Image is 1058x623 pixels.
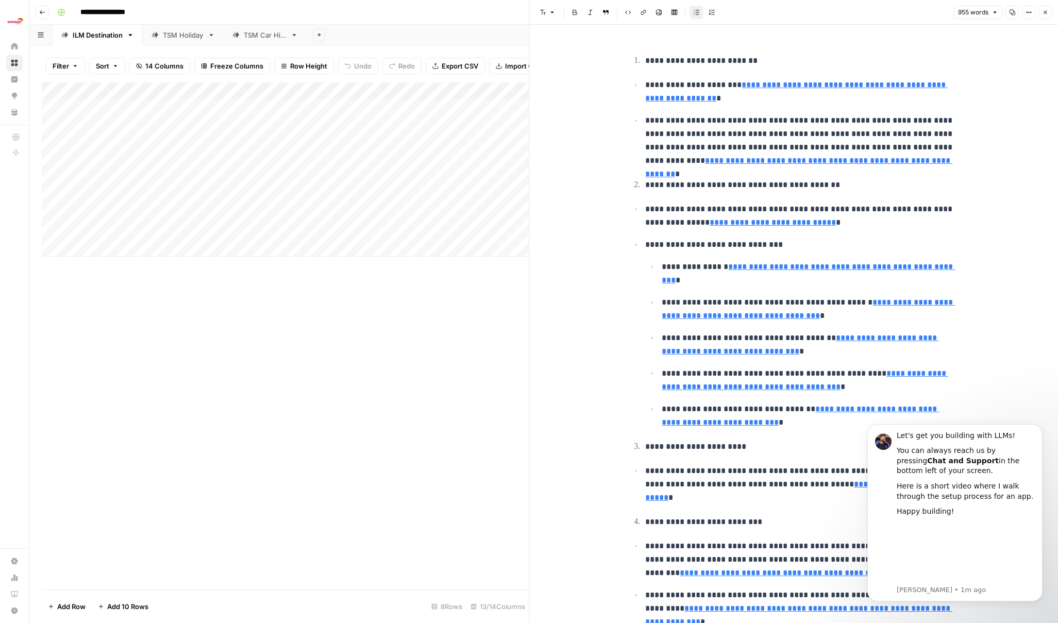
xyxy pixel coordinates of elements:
a: TSM Holiday [143,25,224,45]
a: Learning Hub [6,586,23,602]
span: 955 words [958,8,988,17]
button: Undo [338,58,378,74]
span: Sort [96,61,109,71]
p: Message from Steven, sent 1m ago [45,171,183,180]
span: Undo [354,61,372,71]
a: Browse [6,55,23,71]
button: 14 Columns [129,58,190,74]
span: Export CSV [442,61,478,71]
button: Row Height [274,58,334,74]
button: Sort [89,58,125,74]
button: 955 words [953,6,1002,19]
div: TSM Holiday [163,30,204,40]
iframe: Intercom notifications message [852,415,1058,608]
button: Redo [382,58,422,74]
span: Filter [53,61,69,71]
iframe: youtube [45,107,183,169]
div: 8 Rows [427,598,466,615]
button: Workspace: Ice Travel Group [6,8,23,34]
div: ILM Destination [73,30,123,40]
a: TSM Car Hire [224,25,307,45]
a: ILM Destination [53,25,143,45]
button: Add 10 Rows [92,598,155,615]
div: 13/14 Columns [466,598,529,615]
a: Home [6,38,23,55]
button: Export CSV [426,58,485,74]
span: Add 10 Rows [107,601,148,612]
span: Redo [398,61,415,71]
div: TSM Car Hire [244,30,287,40]
span: Import CSV [505,61,542,71]
button: Filter [46,58,85,74]
span: Add Row [57,601,86,612]
button: Add Row [42,598,92,615]
button: Help + Support [6,602,23,619]
a: Usage [6,569,23,586]
a: Insights [6,71,23,88]
span: 14 Columns [145,61,183,71]
button: Freeze Columns [194,58,270,74]
a: Settings [6,553,23,569]
a: Your Data [6,104,23,121]
span: Row Height [290,61,327,71]
button: Import CSV [489,58,549,74]
span: Freeze Columns [210,61,263,71]
img: Ice Travel Group Logo [6,12,25,30]
a: Opportunities [6,88,23,104]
